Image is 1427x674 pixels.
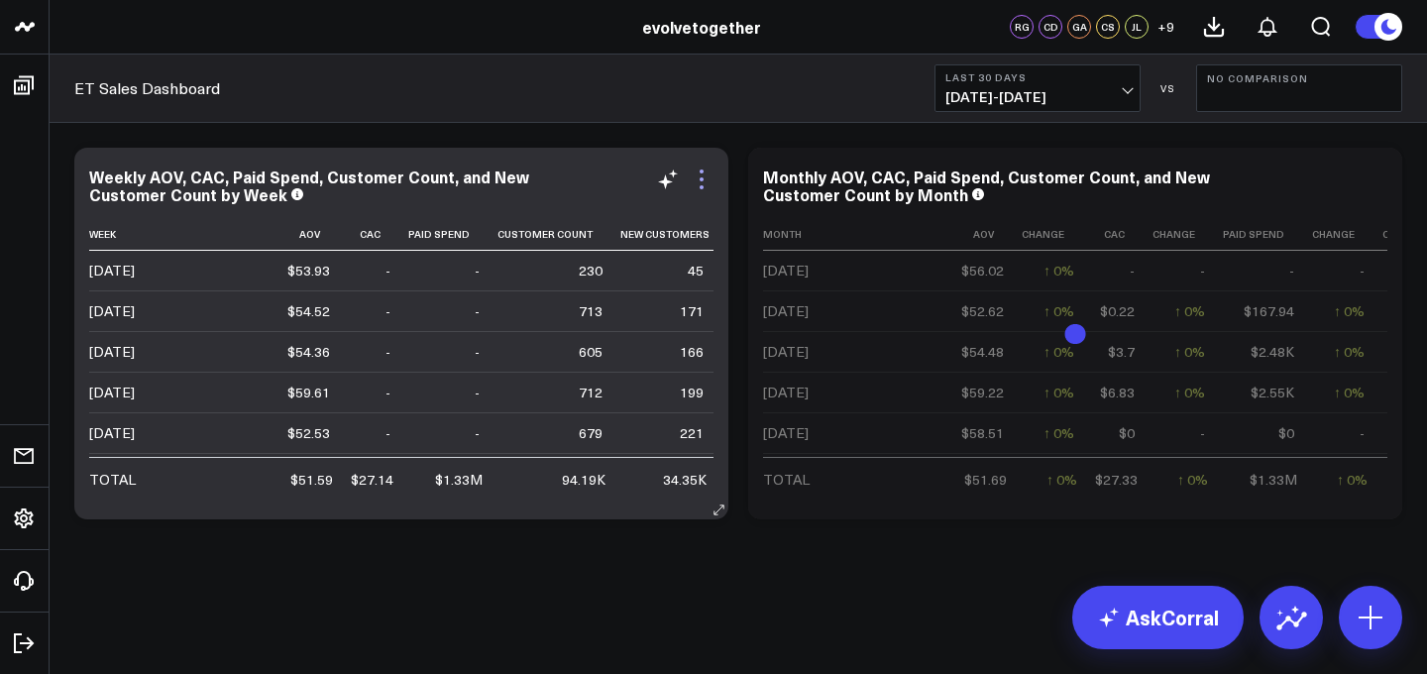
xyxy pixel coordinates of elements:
div: $52.53 [287,423,330,443]
div: $59.61 [287,383,330,402]
div: $51.59 [290,470,333,490]
a: evolvetogether [642,16,761,38]
span: [DATE] - [DATE] [945,89,1130,105]
div: ↑ 0% [1334,342,1365,362]
div: $0.22 [1100,301,1135,321]
div: JL [1125,15,1149,39]
div: 166 [680,342,704,362]
div: ↑ 0% [1043,423,1074,443]
div: $167.94 [1244,301,1294,321]
th: Month [763,218,961,251]
th: Change [1153,218,1223,251]
div: - [385,301,390,321]
div: - [475,423,480,443]
div: $54.48 [961,342,1004,362]
div: 605 [579,342,603,362]
div: - [1360,423,1365,443]
div: ↑ 0% [1174,342,1205,362]
div: [DATE] [89,342,135,362]
div: $59.22 [961,383,1004,402]
div: 679 [579,423,603,443]
div: ↑ 0% [1334,383,1365,402]
div: ↑ 0% [1177,470,1208,490]
div: [DATE] [763,261,809,281]
div: - [475,383,480,402]
div: - [385,423,390,443]
div: $2.48K [1251,342,1294,362]
th: Cac [1092,218,1153,251]
span: + 9 [1157,20,1174,34]
div: $0 [1278,423,1294,443]
div: [DATE] [89,261,135,281]
div: Weekly AOV, CAC, Paid Spend, Customer Count, and New Customer Count by Week [89,166,529,205]
th: Aov [961,218,1022,251]
th: Aov [287,218,348,251]
div: - [475,301,480,321]
div: 171 [680,301,704,321]
th: New Customers [620,218,721,251]
div: ↑ 0% [1043,261,1074,281]
div: ↑ 0% [1174,301,1205,321]
div: CD [1039,15,1062,39]
div: 712 [579,383,603,402]
div: TOTAL [89,470,136,490]
th: Paid Spend [1223,218,1312,251]
div: $27.14 [351,470,393,490]
b: No Comparison [1207,72,1391,84]
div: $51.69 [964,470,1007,490]
div: $0 [1119,423,1135,443]
div: 713 [579,301,603,321]
div: $1.33M [1250,470,1297,490]
div: 34.35K [663,470,707,490]
div: 221 [680,423,704,443]
a: ET Sales Dashboard [74,77,220,99]
div: - [1360,261,1365,281]
div: - [475,261,480,281]
div: $58.51 [961,423,1004,443]
div: $2.55K [1251,383,1294,402]
button: No Comparison [1196,64,1402,112]
div: [DATE] [89,383,135,402]
button: +9 [1153,15,1177,39]
div: [DATE] [763,301,809,321]
b: Last 30 Days [945,71,1130,83]
div: $54.52 [287,301,330,321]
div: $6.83 [1100,383,1135,402]
div: ↑ 0% [1043,342,1074,362]
th: Paid Spend [408,218,497,251]
div: [DATE] [763,342,809,362]
a: AskCorral [1072,586,1244,649]
div: ↑ 0% [1334,301,1365,321]
div: Monthly AOV, CAC, Paid Spend, Customer Count, and New Customer Count by Month [763,166,1210,205]
div: [DATE] [89,301,135,321]
div: - [385,342,390,362]
div: - [385,261,390,281]
div: - [1289,261,1294,281]
div: ↑ 0% [1046,470,1077,490]
div: RG [1010,15,1034,39]
div: $54.36 [287,342,330,362]
div: $3.7 [1108,342,1135,362]
div: TOTAL [763,470,810,490]
div: [DATE] [763,383,809,402]
th: Cac [348,218,408,251]
div: VS [1151,82,1186,94]
div: ↑ 0% [1043,301,1074,321]
div: ↑ 0% [1174,383,1205,402]
div: 199 [680,383,704,402]
th: Week [89,218,287,251]
th: Customer Count [497,218,620,251]
div: - [385,383,390,402]
div: [DATE] [89,423,135,443]
div: $53.93 [287,261,330,281]
div: GA [1067,15,1091,39]
div: - [1200,261,1205,281]
div: - [475,342,480,362]
th: Change [1022,218,1092,251]
div: $27.33 [1095,470,1138,490]
div: $1.33M [435,470,483,490]
div: - [1130,261,1135,281]
div: $52.62 [961,301,1004,321]
div: $56.02 [961,261,1004,281]
div: 45 [688,261,704,281]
